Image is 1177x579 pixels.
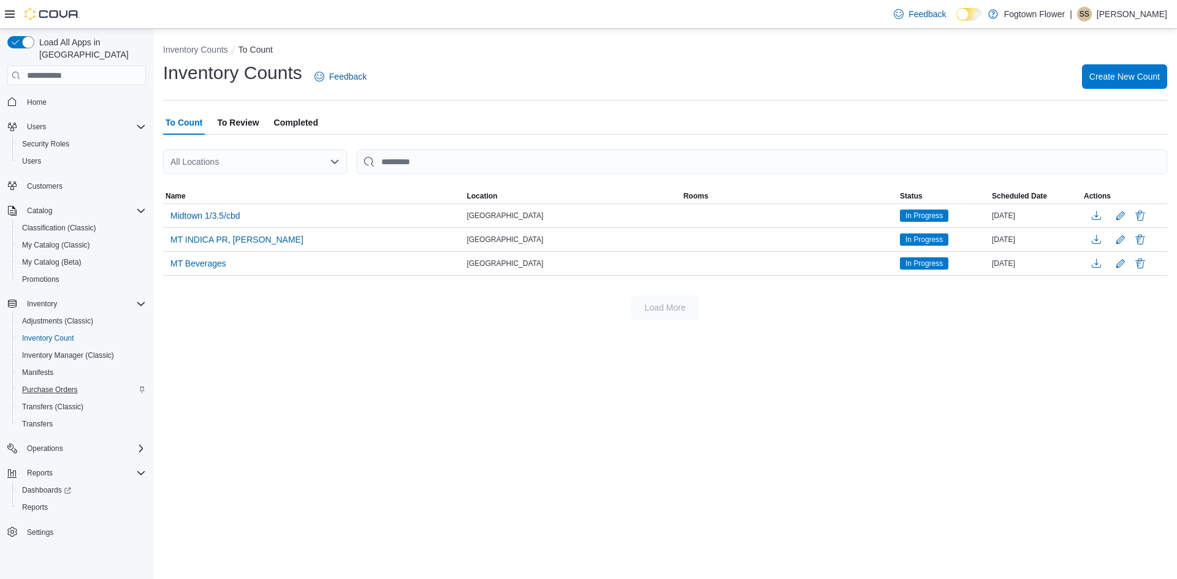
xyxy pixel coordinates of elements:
[22,203,146,218] span: Catalog
[22,350,114,360] span: Inventory Manager (Classic)
[17,238,146,252] span: My Catalog (Classic)
[27,299,57,309] span: Inventory
[163,61,302,85] h1: Inventory Counts
[631,295,699,320] button: Load More
[22,156,41,166] span: Users
[17,272,146,287] span: Promotions
[217,110,259,135] span: To Review
[27,122,46,132] span: Users
[27,97,47,107] span: Home
[17,483,76,498] a: Dashboards
[17,154,46,168] a: Users
[22,178,146,194] span: Customers
[12,499,151,516] button: Reports
[17,137,146,151] span: Security Roles
[166,206,245,225] button: Midtown 1/3.5/cbd
[22,441,146,456] span: Operations
[1133,232,1148,247] button: Delete
[357,149,1167,174] input: This is a search bar. After typing your query, hit enter to filter the results lower in the page.
[17,500,53,515] a: Reports
[1070,7,1072,21] p: |
[1113,230,1128,249] button: Edit count details
[12,153,151,170] button: Users
[166,254,231,273] button: MT Beverages
[17,348,119,363] a: Inventory Manager (Classic)
[684,191,709,201] span: Rooms
[22,525,58,540] a: Settings
[900,257,948,270] span: In Progress
[17,314,146,328] span: Adjustments (Classic)
[12,237,151,254] button: My Catalog (Classic)
[905,210,943,221] span: In Progress
[905,258,943,269] span: In Progress
[22,95,51,110] a: Home
[900,191,923,201] span: Status
[464,189,680,203] button: Location
[897,189,989,203] button: Status
[2,464,151,482] button: Reports
[163,44,1167,58] nav: An example of EuiBreadcrumbs
[2,202,151,219] button: Catalog
[956,8,982,21] input: Dark Mode
[22,441,68,456] button: Operations
[12,415,151,433] button: Transfers
[7,88,146,573] nav: Complex example
[12,330,151,347] button: Inventory Count
[12,254,151,271] button: My Catalog (Beta)
[22,524,146,540] span: Settings
[17,331,146,346] span: Inventory Count
[989,232,1081,247] div: [DATE]
[27,206,52,216] span: Catalog
[22,119,51,134] button: Users
[17,137,74,151] a: Security Roles
[989,256,1081,271] div: [DATE]
[1113,254,1128,273] button: Edit count details
[17,365,58,380] a: Manifests
[1133,208,1148,223] button: Delete
[905,234,943,245] span: In Progress
[22,385,78,395] span: Purchase Orders
[310,64,371,89] a: Feedback
[330,157,340,167] button: Open list of options
[17,272,64,287] a: Promotions
[12,271,151,288] button: Promotions
[22,402,83,412] span: Transfers (Classic)
[12,398,151,415] button: Transfers (Classic)
[22,139,69,149] span: Security Roles
[17,154,146,168] span: Users
[238,45,273,55] button: To Count
[1089,70,1160,83] span: Create New Count
[2,177,151,195] button: Customers
[166,110,202,135] span: To Count
[889,2,951,26] a: Feedback
[17,314,98,328] a: Adjustments (Classic)
[1084,191,1111,201] span: Actions
[1097,7,1167,21] p: [PERSON_NAME]
[17,399,146,414] span: Transfers (Classic)
[17,221,146,235] span: Classification (Classic)
[274,110,318,135] span: Completed
[17,331,79,346] a: Inventory Count
[22,419,53,429] span: Transfers
[27,528,53,537] span: Settings
[22,257,82,267] span: My Catalog (Beta)
[12,219,151,237] button: Classification (Classic)
[22,94,146,109] span: Home
[467,191,497,201] span: Location
[645,301,686,314] span: Load More
[2,118,151,135] button: Users
[900,233,948,246] span: In Progress
[12,364,151,381] button: Manifests
[17,382,146,397] span: Purchase Orders
[2,523,151,541] button: Settings
[467,235,543,244] span: [GEOGRAPHIC_DATA]
[22,240,90,250] span: My Catalog (Classic)
[1004,7,1065,21] p: Fogtown Flower
[17,399,88,414] a: Transfers (Classic)
[908,8,946,20] span: Feedback
[166,191,186,201] span: Name
[12,347,151,364] button: Inventory Manager (Classic)
[22,179,67,194] a: Customers
[170,210,240,222] span: Midtown 1/3.5/cbd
